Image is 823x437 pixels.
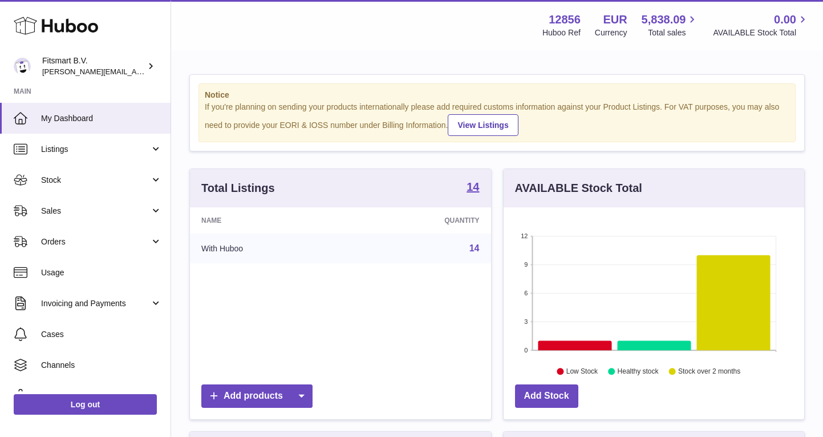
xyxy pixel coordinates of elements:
strong: 14 [467,181,479,193]
div: Huboo Ref [542,27,581,38]
span: Listings [41,144,150,155]
span: My Dashboard [41,113,162,124]
div: Fitsmart B.V. [42,55,145,77]
span: Stock [41,175,150,186]
span: 5,838.09 [642,12,686,27]
a: 14 [469,243,480,253]
h3: AVAILABLE Stock Total [515,181,642,196]
a: 14 [467,181,479,195]
a: Add products [201,384,313,408]
th: Name [190,207,348,234]
strong: 12856 [549,12,581,27]
h3: Total Listings [201,181,275,196]
span: Usage [41,267,162,278]
text: Healthy stock [617,367,659,375]
td: With Huboo [190,234,348,263]
div: Currency [595,27,627,38]
a: Add Stock [515,384,578,408]
text: Stock over 2 months [678,367,740,375]
a: 5,838.09 Total sales [642,12,699,38]
text: 3 [524,318,528,325]
strong: Notice [205,90,789,101]
span: AVAILABLE Stock Total [713,27,809,38]
strong: EUR [603,12,627,27]
text: 12 [521,232,528,239]
a: Log out [14,394,157,415]
span: Orders [41,236,150,247]
span: Sales [41,206,150,217]
span: Total sales [648,27,699,38]
th: Quantity [348,207,490,234]
img: jonathan@leaderoo.com [14,58,31,75]
span: Cases [41,329,162,340]
span: 0.00 [774,12,796,27]
span: [PERSON_NAME][EMAIL_ADDRESS][DOMAIN_NAME] [42,67,229,76]
a: View Listings [448,114,518,136]
span: Invoicing and Payments [41,298,150,309]
text: 6 [524,290,528,296]
div: If you're planning on sending your products internationally please add required customs informati... [205,102,789,136]
text: Low Stock [566,367,598,375]
span: Channels [41,360,162,371]
text: 9 [524,261,528,268]
span: Settings [41,391,162,402]
a: 0.00 AVAILABLE Stock Total [713,12,809,38]
text: 0 [524,347,528,354]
